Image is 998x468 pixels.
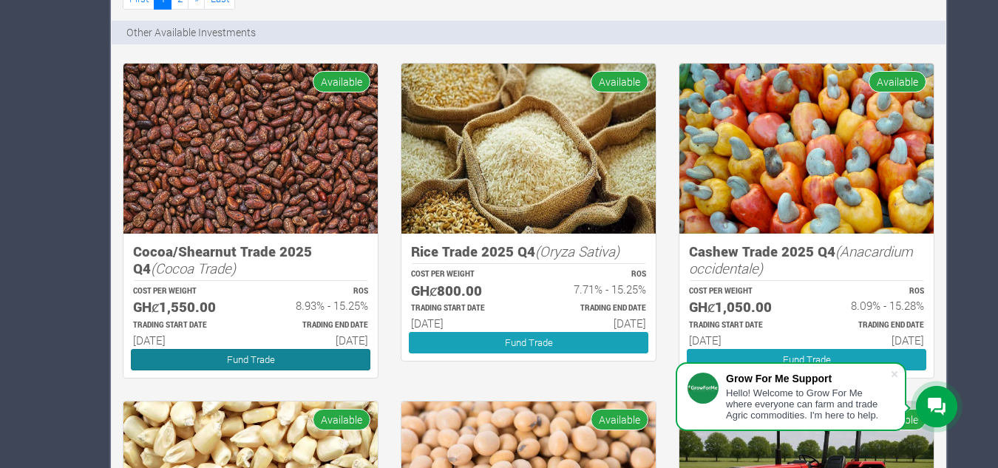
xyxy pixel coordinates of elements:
[313,71,370,92] span: Available
[689,286,793,297] p: COST PER WEIGHT
[869,71,926,92] span: Available
[689,333,793,347] h6: [DATE]
[820,333,924,347] h6: [DATE]
[689,242,913,277] i: (Anacardium occidentale)
[542,282,646,296] h6: 7.71% - 15.25%
[264,333,368,347] h6: [DATE]
[689,299,793,316] h5: GHȼ1,050.00
[264,320,368,331] p: Estimated Trading End Date
[123,64,378,234] img: growforme image
[591,71,648,92] span: Available
[133,320,237,331] p: Estimated Trading Start Date
[411,316,515,330] h6: [DATE]
[126,24,256,40] p: Other Available Investments
[131,349,370,370] a: Fund Trade
[133,286,237,297] p: COST PER WEIGHT
[820,286,924,297] p: ROS
[689,243,924,277] h5: Cashew Trade 2025 Q4
[409,332,648,353] a: Fund Trade
[687,349,926,370] a: Fund Trade
[820,320,924,331] p: Estimated Trading End Date
[542,269,646,280] p: ROS
[820,299,924,312] h6: 8.09% - 15.28%
[726,387,890,421] div: Hello! Welcome to Grow For Me where everyone can farm and trade Agric commodities. I'm here to help.
[679,64,934,234] img: growforme image
[133,299,237,316] h5: GHȼ1,550.00
[542,303,646,314] p: Estimated Trading End Date
[151,259,236,277] i: (Cocoa Trade)
[133,243,368,277] h5: Cocoa/Shearnut Trade 2025 Q4
[264,299,368,312] h6: 8.93% - 15.25%
[535,242,619,260] i: (Oryza Sativa)
[411,243,646,260] h5: Rice Trade 2025 Q4
[401,64,656,234] img: growforme image
[411,282,515,299] h5: GHȼ800.00
[313,409,370,430] span: Available
[726,373,890,384] div: Grow For Me Support
[133,333,237,347] h6: [DATE]
[591,409,648,430] span: Available
[689,320,793,331] p: Estimated Trading Start Date
[542,316,646,330] h6: [DATE]
[411,303,515,314] p: Estimated Trading Start Date
[264,286,368,297] p: ROS
[411,269,515,280] p: COST PER WEIGHT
